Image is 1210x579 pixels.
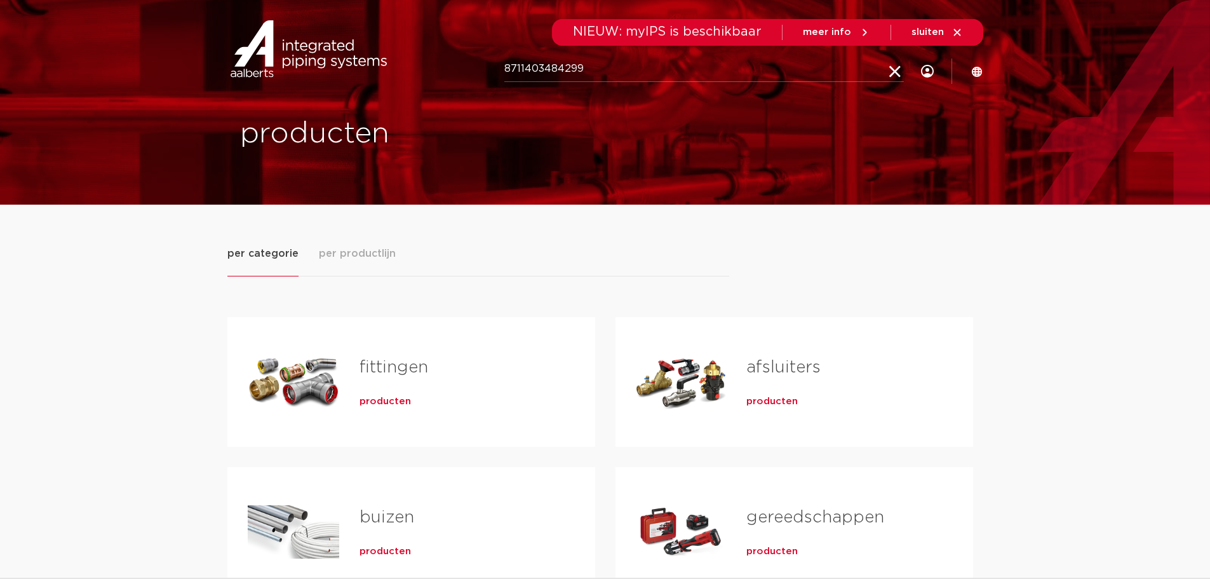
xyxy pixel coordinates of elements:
a: producten [360,395,411,408]
a: sluiten [911,27,963,38]
a: meer info [803,27,870,38]
a: producten [360,545,411,558]
h1: producten [240,114,599,154]
input: zoeken... [504,57,904,82]
a: gereedschappen [746,509,884,526]
a: producten [746,395,798,408]
a: afsluiters [746,359,821,376]
span: sluiten [911,27,944,37]
span: per categorie [227,246,299,261]
a: buizen [360,509,414,526]
span: NIEUW: myIPS is beschikbaar [573,25,762,38]
a: producten [746,545,798,558]
span: per productlijn [319,246,396,261]
a: fittingen [360,359,428,376]
span: meer info [803,27,851,37]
